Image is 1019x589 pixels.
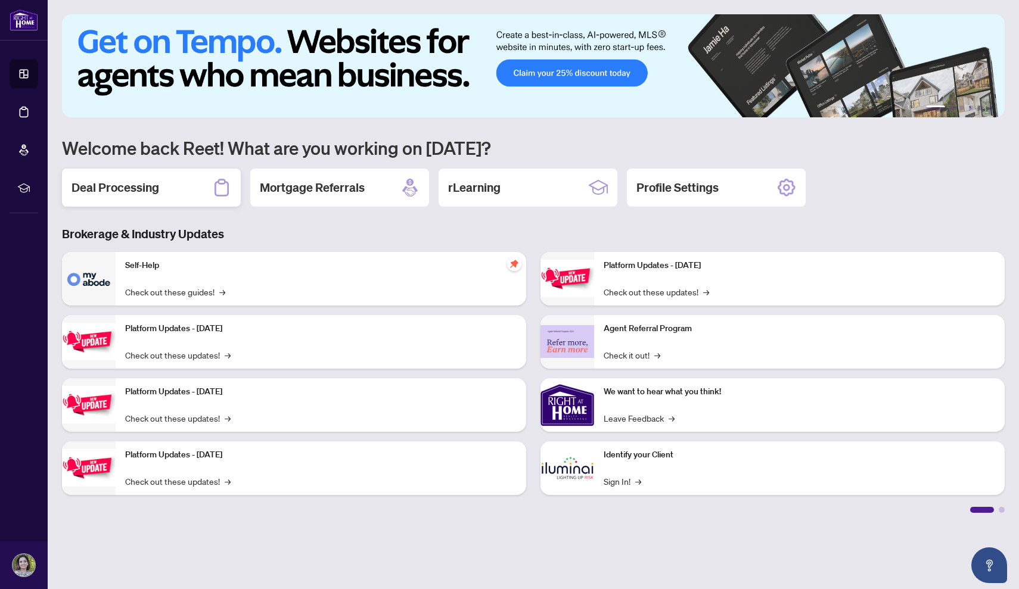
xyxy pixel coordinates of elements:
span: → [654,348,660,361]
img: Platform Updates - July 21, 2025 [62,386,116,423]
img: Slide 0 [62,14,1005,117]
img: Profile Icon [13,554,35,576]
a: Sign In!→ [604,475,641,488]
img: Agent Referral Program [540,325,594,358]
p: Agent Referral Program [604,322,995,335]
img: Identify your Client [540,441,594,495]
a: Check out these updates!→ [125,475,231,488]
button: 6 [988,105,993,110]
button: 5 [978,105,983,110]
button: 4 [969,105,974,110]
h2: Mortgage Referrals [260,179,365,196]
span: → [225,348,231,361]
span: → [669,412,675,425]
a: Check out these updates!→ [604,285,709,298]
p: Identify your Client [604,448,995,462]
p: We want to hear what you think! [604,385,995,398]
img: Platform Updates - July 8, 2025 [62,449,116,487]
span: → [219,285,225,298]
img: Platform Updates - June 23, 2025 [540,260,594,297]
h1: Welcome back Reet! What are you working on [DATE]? [62,136,1005,159]
p: Platform Updates - [DATE] [125,448,517,462]
button: 2 [950,105,955,110]
button: Open asap [971,547,1007,583]
span: → [635,475,641,488]
span: → [225,475,231,488]
h3: Brokerage & Industry Updates [62,226,1005,242]
a: Check out these updates!→ [125,348,231,361]
img: Platform Updates - September 16, 2025 [62,323,116,360]
img: We want to hear what you think! [540,378,594,432]
span: pushpin [507,257,521,271]
p: Self-Help [125,259,517,272]
a: Check out these updates!→ [125,412,231,425]
span: → [225,412,231,425]
button: 1 [926,105,945,110]
p: Platform Updates - [DATE] [604,259,995,272]
button: 3 [959,105,964,110]
p: Platform Updates - [DATE] [125,385,517,398]
h2: Profile Settings [636,179,719,196]
img: logo [10,9,38,31]
h2: rLearning [448,179,501,196]
a: Check out these guides!→ [125,285,225,298]
a: Check it out!→ [604,348,660,361]
h2: Deal Processing [72,179,159,196]
span: → [703,285,709,298]
p: Platform Updates - [DATE] [125,322,517,335]
img: Self-Help [62,252,116,306]
a: Leave Feedback→ [604,412,675,425]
